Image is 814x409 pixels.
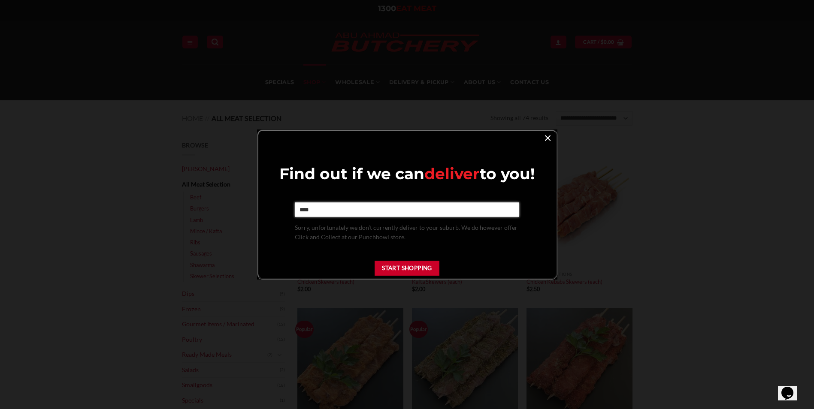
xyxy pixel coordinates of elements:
[295,224,517,241] span: Sorry, unfortunately we don’t currently deliver to your suburb. We do however offer Click and Col...
[279,164,535,183] span: Find out if we can to you!
[542,132,554,143] a: ×
[778,375,805,400] iframe: chat widget
[424,164,480,183] span: deliver
[375,261,440,276] button: Start Shopping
